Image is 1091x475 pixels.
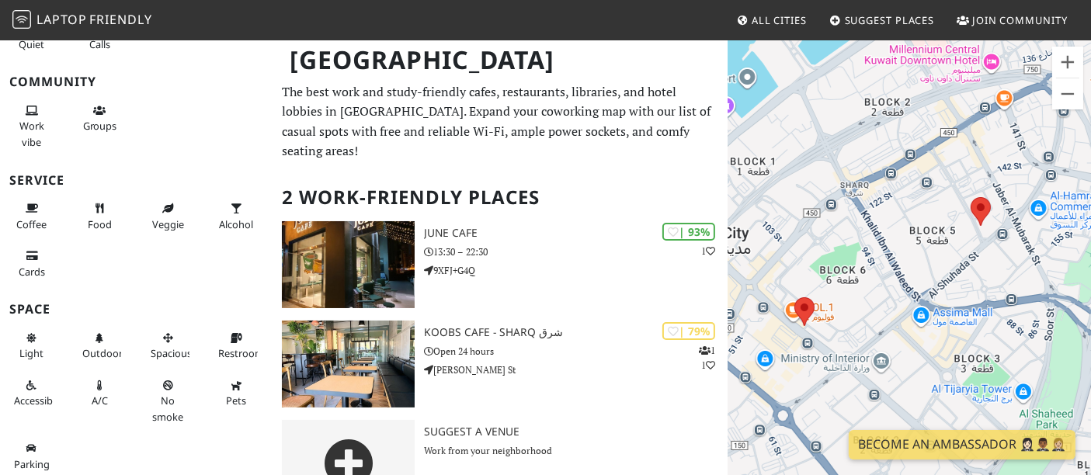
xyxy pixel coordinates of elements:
button: Light [9,325,54,366]
p: 1 [701,244,715,258]
span: Veggie [152,217,184,231]
button: Cards [9,243,54,284]
span: Accessible [14,394,61,407]
span: Restroom [218,346,264,360]
h2: 2 Work-Friendly Places [282,174,717,221]
img: Koobs Cafe - Sharq شرق [282,321,415,407]
button: Coffee [9,196,54,237]
img: June cafe [282,221,415,308]
a: All Cities [730,6,813,34]
p: 1 1 [699,343,715,373]
button: Groups [78,98,122,139]
button: Restroom [214,325,258,366]
button: A/C [78,373,122,414]
span: Friendly [89,11,151,28]
img: LaptopFriendly [12,10,31,29]
span: Group tables [83,119,117,133]
a: Koobs Cafe - Sharq شرق | 79% 11 Koobs Cafe - Sharq شرق Open 24 hours [PERSON_NAME] St [273,321,727,407]
h3: Community [9,75,263,89]
button: Outdoor [78,325,122,366]
button: Food [78,196,122,237]
span: Natural light [19,346,43,360]
span: Food [88,217,112,231]
h3: Suggest a Venue [424,425,727,439]
span: People working [19,119,44,148]
span: Suggest Places [845,13,935,27]
a: Become an Ambassador 🤵🏻‍♀️🤵🏾‍♂️🤵🏼‍♀️ [849,430,1075,459]
h3: June cafe [424,227,727,240]
span: Parking [14,457,50,471]
h3: Service [9,173,263,188]
span: Outdoor area [82,346,123,360]
span: Alcohol [219,217,253,231]
span: Air conditioned [92,394,108,407]
p: [PERSON_NAME] St [424,362,727,377]
p: Open 24 hours [424,344,727,359]
h3: Space [9,302,263,317]
button: Work vibe [9,98,54,154]
p: Work from your neighborhood [424,443,727,458]
a: Suggest Places [823,6,941,34]
p: 13:30 – 22:30 [424,244,727,259]
div: | 79% [662,322,715,340]
div: | 93% [662,223,715,241]
p: The best work and study-friendly cafes, restaurants, libraries, and hotel lobbies in [GEOGRAPHIC_... [282,82,717,161]
button: Zoom out [1052,78,1083,109]
button: Alcohol [214,196,258,237]
button: No smoke [146,373,190,429]
span: Smoke free [152,394,183,423]
h1: [GEOGRAPHIC_DATA] [277,39,724,81]
span: Quiet [19,37,44,51]
a: Join Community [950,6,1074,34]
span: Spacious [151,346,192,360]
a: June cafe | 93% 1 June cafe 13:30 – 22:30 9XFJ+G4Q [273,221,727,308]
button: Zoom in [1052,47,1083,78]
span: Laptop [36,11,87,28]
button: Spacious [146,325,190,366]
button: Veggie [146,196,190,237]
span: All Cities [752,13,807,27]
button: Pets [214,373,258,414]
p: 9XFJ+G4Q [424,263,727,278]
span: Credit cards [19,265,45,279]
span: Join Community [972,13,1068,27]
span: Video/audio calls [89,37,110,51]
a: LaptopFriendly LaptopFriendly [12,7,152,34]
h3: Koobs Cafe - Sharq شرق [424,326,727,339]
span: Pet friendly [226,394,246,407]
span: Coffee [16,217,47,231]
button: Accessible [9,373,54,414]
